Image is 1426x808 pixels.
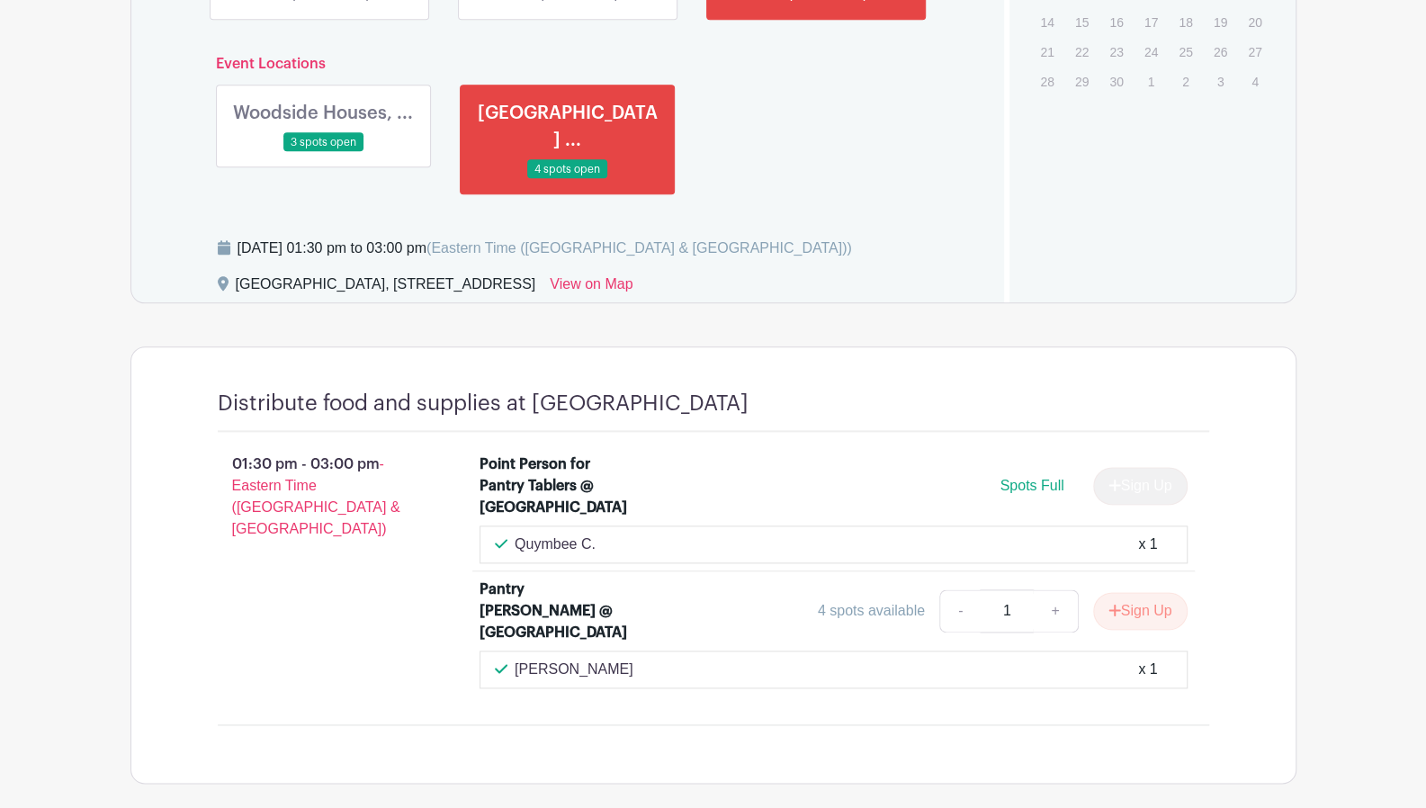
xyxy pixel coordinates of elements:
p: 15 [1067,8,1097,36]
p: 01:30 pm - 03:00 pm [189,446,452,547]
a: + [1033,589,1078,633]
p: 4 [1240,67,1269,95]
p: 21 [1032,38,1062,66]
div: [GEOGRAPHIC_DATA], [STREET_ADDRESS] [236,274,536,302]
p: 28 [1032,67,1062,95]
p: 25 [1170,38,1200,66]
div: 4 spots available [818,600,925,622]
p: 29 [1067,67,1097,95]
div: [DATE] 01:30 pm to 03:00 pm [238,238,852,259]
p: 17 [1136,8,1166,36]
a: View on Map [550,274,632,302]
p: 14 [1032,8,1062,36]
p: 18 [1170,8,1200,36]
p: Quymbee C. [515,534,596,555]
h6: Event Locations [202,56,935,73]
p: 27 [1240,38,1269,66]
div: Point Person for Pantry Tablers @ [GEOGRAPHIC_DATA] [480,453,635,518]
p: [PERSON_NAME] [515,659,633,680]
div: x 1 [1138,659,1157,680]
button: Sign Up [1093,592,1188,630]
p: 26 [1206,38,1235,66]
p: 30 [1101,67,1131,95]
a: - [939,589,981,633]
p: 2 [1170,67,1200,95]
p: 23 [1101,38,1131,66]
div: Pantry [PERSON_NAME] @ [GEOGRAPHIC_DATA] [480,579,635,643]
div: x 1 [1138,534,1157,555]
p: 19 [1206,8,1235,36]
p: 3 [1206,67,1235,95]
span: Spots Full [1000,478,1063,493]
p: 20 [1240,8,1269,36]
p: 16 [1101,8,1131,36]
span: (Eastern Time ([GEOGRAPHIC_DATA] & [GEOGRAPHIC_DATA])) [426,240,852,256]
p: 22 [1067,38,1097,66]
p: 24 [1136,38,1166,66]
p: 1 [1136,67,1166,95]
h4: Distribute food and supplies at [GEOGRAPHIC_DATA] [218,391,749,417]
